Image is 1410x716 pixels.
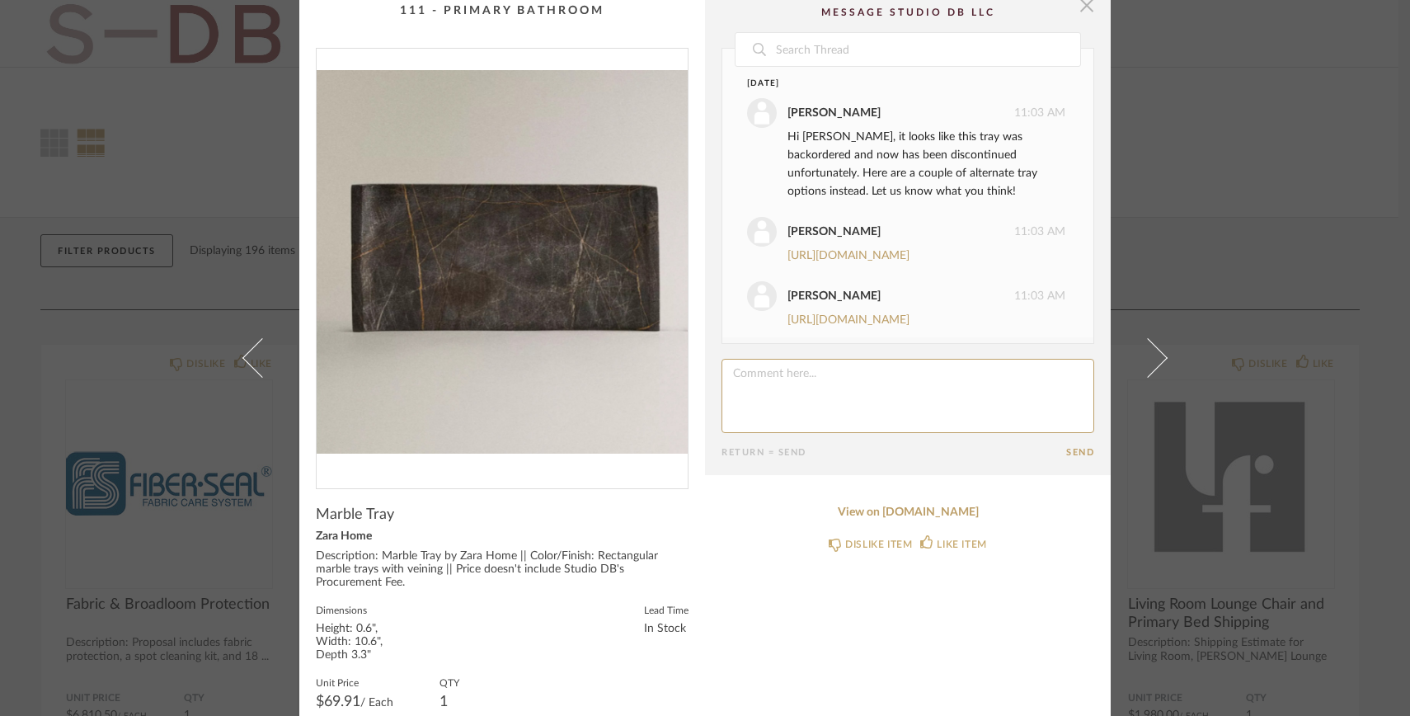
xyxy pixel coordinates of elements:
div: 11:03 AM [747,217,1065,247]
div: In Stock [644,623,689,636]
div: [PERSON_NAME] [787,104,881,122]
span: $69.91 [316,695,360,709]
div: LIKE ITEM [937,536,986,553]
a: [URL][DOMAIN_NAME] [787,250,909,261]
div: 11:03 AM [747,281,1065,311]
div: Return = Send [721,447,1066,458]
label: Dimensions [316,603,415,616]
label: Unit Price [316,676,393,689]
div: Zara Home [316,530,689,544]
a: View on [DOMAIN_NAME] [721,506,1094,520]
div: Height: 0.6", Width: 10.6", Depth 3.3" [316,623,415,662]
div: Description: Marble Tray by Zara Home || Color/Finish: Rectangular marble trays with veining || P... [316,550,689,590]
label: Lead Time [644,603,689,616]
span: / Each [360,697,393,709]
div: 11:03 AM [747,98,1065,128]
img: c8016eb1-f894-49cb-b6e1-d4a8fa2466e8_1000x1000.jpg [317,49,688,475]
div: [DATE] [747,78,1035,90]
div: 1 [439,695,459,709]
div: [PERSON_NAME] [787,223,881,241]
div: [PERSON_NAME] [787,287,881,305]
button: Send [1066,447,1094,458]
a: [URL][DOMAIN_NAME] [787,314,909,326]
label: QTY [439,676,459,689]
input: Search Thread [774,33,1080,66]
span: Marble Tray [316,506,394,524]
div: Hi [PERSON_NAME], it looks like this tray was backordered and now has been discontinued unfortuna... [787,128,1065,200]
div: 0 [317,49,688,475]
div: DISLIKE ITEM [845,536,912,553]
